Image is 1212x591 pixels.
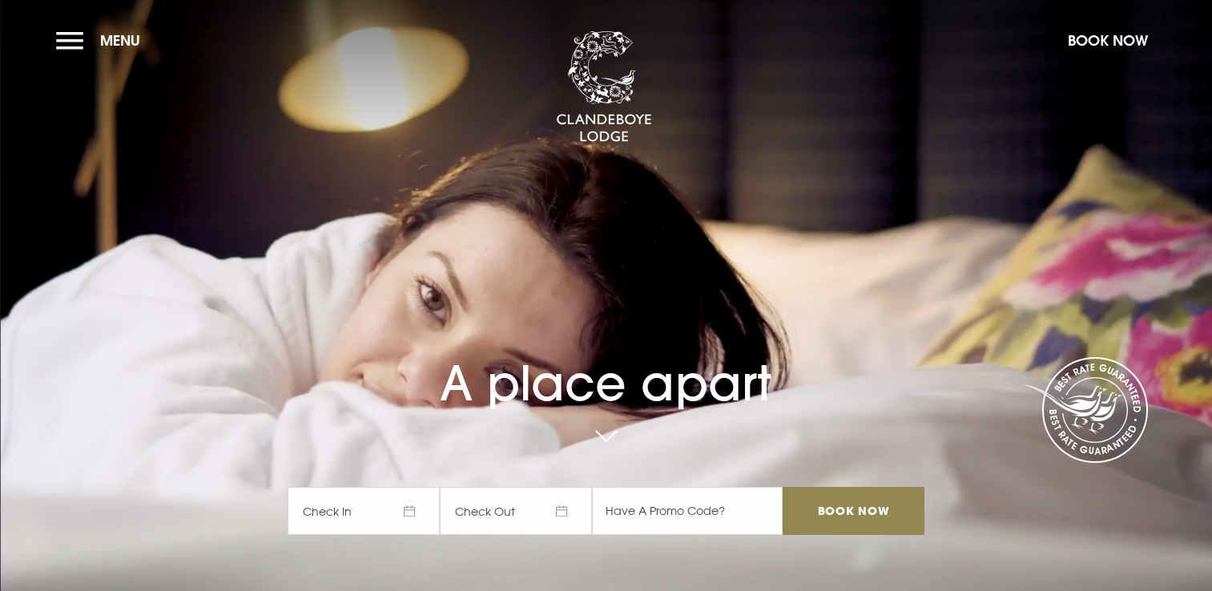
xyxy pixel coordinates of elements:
[100,31,140,50] span: Menu
[440,487,592,535] span: Check Out
[1060,23,1156,58] button: Book Now
[288,487,440,535] span: Check In
[556,31,652,143] img: Clandeboye Lodge
[783,487,924,535] input: Book Now
[592,487,783,535] input: Have A Promo Code?
[288,319,924,412] h1: A place apart
[56,23,148,58] button: Menu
